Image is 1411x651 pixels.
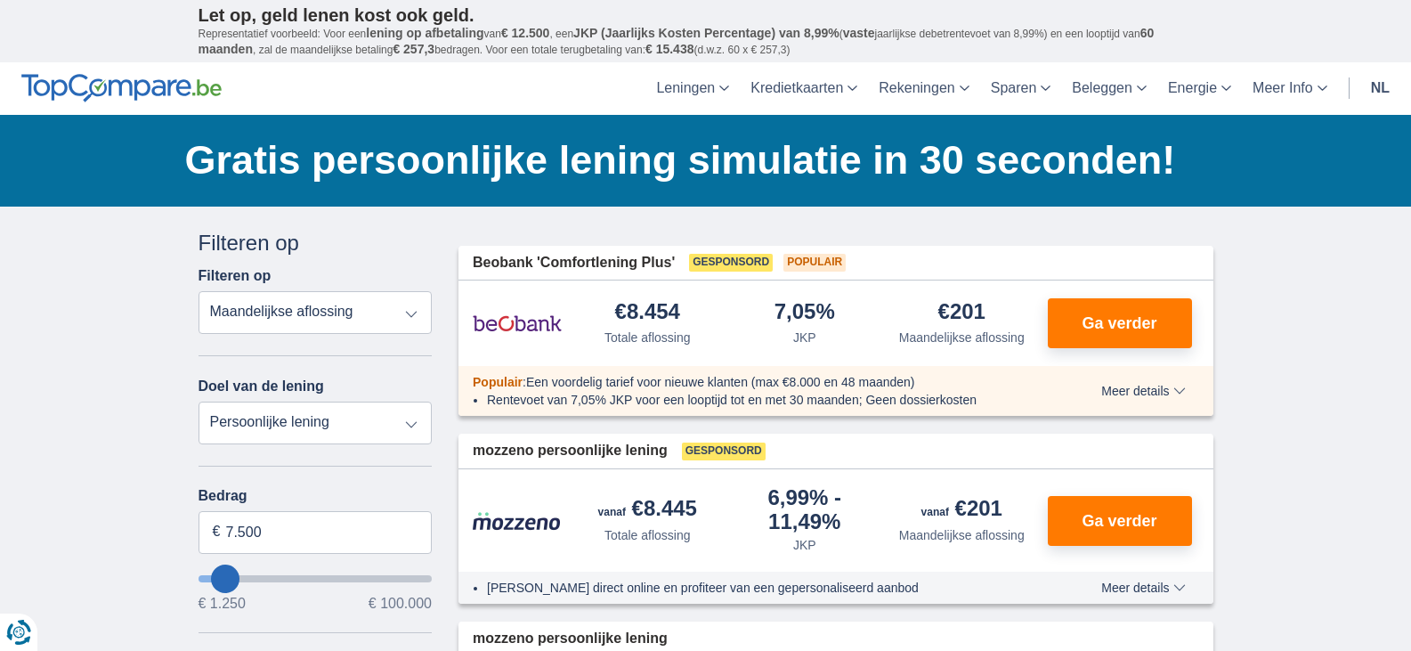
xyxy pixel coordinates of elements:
[843,26,875,40] span: vaste
[199,26,1213,58] p: Representatief voorbeeld: Voor een van , een ( jaarlijkse debetrentevoet van 8,99%) en een loopti...
[199,575,433,582] input: wantToBorrow
[199,268,272,284] label: Filteren op
[473,253,675,273] span: Beobank 'Comfortlening Plus'
[921,498,1002,523] div: €201
[21,74,222,102] img: TopCompare
[740,62,868,115] a: Kredietkaarten
[213,522,221,542] span: €
[774,301,835,325] div: 7,05%
[1360,62,1400,115] a: nl
[1242,62,1338,115] a: Meer Info
[1088,581,1198,595] button: Meer details
[793,329,816,346] div: JKP
[199,4,1213,26] p: Let op, geld lenen kost ook geld.
[1048,496,1192,546] button: Ga verder
[899,526,1025,544] div: Maandelijkse aflossing
[487,579,1036,597] li: [PERSON_NAME] direct online en profiteer van een gepersonaliseerd aanbod
[783,254,846,272] span: Populair
[938,301,985,325] div: €201
[199,488,433,504] label: Bedrag
[185,133,1213,188] h1: Gratis persoonlijke lening simulatie in 30 seconden!
[366,26,483,40] span: lening op afbetaling
[458,373,1050,391] div: :
[689,254,773,272] span: Gesponsord
[1101,582,1185,594] span: Meer details
[199,228,433,258] div: Filteren op
[473,441,668,461] span: mozzeno persoonlijke lening
[573,26,839,40] span: JKP (Jaarlijks Kosten Percentage) van 8,99%
[199,378,324,395] label: Doel van de lening
[393,42,434,56] span: € 257,3
[501,26,550,40] span: € 12.500
[682,443,766,460] span: Gesponsord
[526,375,915,389] span: Een voordelig tarief voor nieuwe klanten (max €8.000 en 48 maanden)
[473,301,562,346] img: product.pl.alt Beobank
[473,629,668,649] span: mozzeno persoonlijke lening
[980,62,1062,115] a: Sparen
[1157,62,1242,115] a: Energie
[899,329,1025,346] div: Maandelijkse aflossing
[473,375,523,389] span: Populair
[604,526,691,544] div: Totale aflossing
[369,597,432,611] span: € 100.000
[199,26,1155,56] span: 60 maanden
[473,511,562,531] img: product.pl.alt Mozzeno
[199,597,246,611] span: € 1.250
[604,329,691,346] div: Totale aflossing
[1082,315,1156,331] span: Ga verder
[615,301,680,325] div: €8.454
[1088,384,1198,398] button: Meer details
[645,62,740,115] a: Leningen
[1061,62,1157,115] a: Beleggen
[868,62,979,115] a: Rekeningen
[598,498,697,523] div: €8.445
[793,536,816,554] div: JKP
[487,391,1036,409] li: Rentevoet van 7,05% JKP voor een looptijd tot en met 30 maanden; Geen dossierkosten
[645,42,694,56] span: € 15.438
[734,487,877,533] div: 6,99%
[1048,298,1192,348] button: Ga verder
[1101,385,1185,397] span: Meer details
[1082,513,1156,529] span: Ga verder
